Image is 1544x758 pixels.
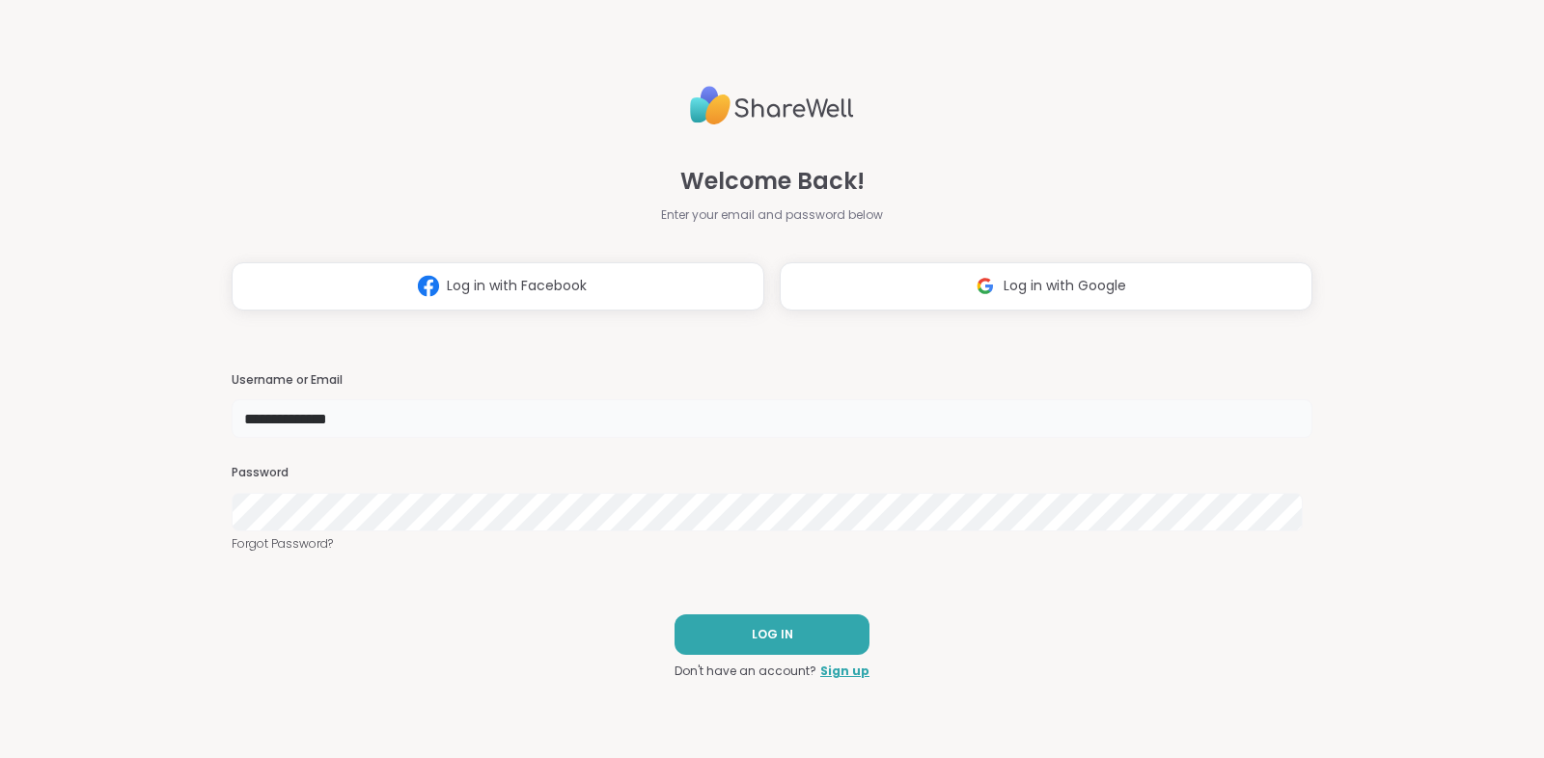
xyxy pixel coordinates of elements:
[232,262,764,311] button: Log in with Facebook
[1004,276,1126,296] span: Log in with Google
[690,78,854,133] img: ShareWell Logo
[661,206,883,224] span: Enter your email and password below
[675,614,869,655] button: LOG IN
[410,268,447,304] img: ShareWell Logomark
[752,626,793,643] span: LOG IN
[820,663,869,680] a: Sign up
[780,262,1312,311] button: Log in with Google
[680,164,865,199] span: Welcome Back!
[447,276,587,296] span: Log in with Facebook
[675,663,816,680] span: Don't have an account?
[232,372,1312,389] h3: Username or Email
[967,268,1004,304] img: ShareWell Logomark
[232,535,1312,553] a: Forgot Password?
[232,465,1312,481] h3: Password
